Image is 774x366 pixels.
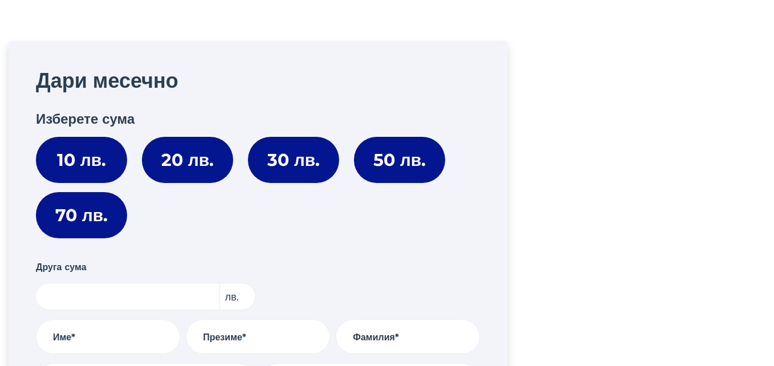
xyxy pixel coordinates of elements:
[36,260,87,275] label: Друга сума
[36,192,127,238] label: 70 лв.
[219,283,256,310] span: лв.
[36,137,127,183] label: 10 лв.
[36,68,480,93] h2: Дари месечно
[142,137,233,183] label: 20 лв.
[354,137,445,183] label: 50 лв.
[248,137,339,183] label: 30 лв.
[36,111,480,128] h3: Изберете сума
